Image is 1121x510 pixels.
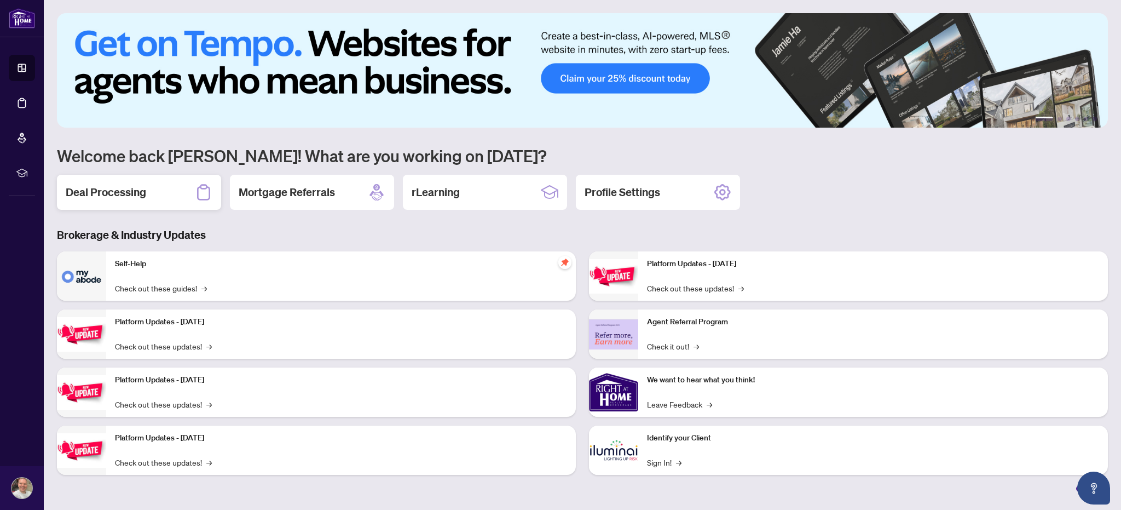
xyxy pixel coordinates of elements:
span: pushpin [558,256,571,269]
img: logo [9,8,35,28]
img: Platform Updates - July 21, 2025 [57,375,106,410]
span: → [707,398,712,410]
span: → [201,282,207,294]
h2: Profile Settings [585,185,660,200]
span: → [694,340,699,352]
span: → [206,340,212,352]
p: Agent Referral Program [647,316,1099,328]
a: Check out these updates!→ [115,398,212,410]
p: Identify your Client [647,432,1099,444]
img: Platform Updates - July 8, 2025 [57,433,106,468]
img: Profile Icon [11,478,32,498]
img: Agent Referral Program [589,319,638,349]
button: 3 [1066,117,1071,121]
button: Open asap [1077,472,1110,505]
p: Platform Updates - [DATE] [115,432,567,444]
h2: Deal Processing [66,185,146,200]
a: Sign In!→ [647,456,681,468]
a: Check out these updates!→ [647,282,744,294]
button: 2 [1058,117,1062,121]
a: Leave Feedback→ [647,398,712,410]
p: Platform Updates - [DATE] [647,258,1099,270]
p: We want to hear what you think! [647,374,1099,386]
a: Check it out!→ [647,340,699,352]
p: Platform Updates - [DATE] [115,374,567,386]
a: Check out these updates!→ [115,340,212,352]
button: 4 [1075,117,1079,121]
h2: Mortgage Referrals [239,185,335,200]
h3: Brokerage & Industry Updates [57,227,1108,243]
h2: rLearning [412,185,460,200]
span: → [676,456,681,468]
span: → [206,456,212,468]
img: We want to hear what you think! [589,368,638,417]
img: Platform Updates - June 23, 2025 [589,259,638,294]
h1: Welcome back [PERSON_NAME]! What are you working on [DATE]? [57,145,1108,166]
button: 1 [1036,117,1053,121]
span: → [206,398,212,410]
a: Check out these updates!→ [115,456,212,468]
button: 5 [1084,117,1088,121]
img: Identify your Client [589,426,638,475]
img: Slide 0 [57,13,1108,128]
span: → [738,282,744,294]
p: Self-Help [115,258,567,270]
a: Check out these guides!→ [115,282,207,294]
button: 6 [1093,117,1097,121]
p: Platform Updates - [DATE] [115,316,567,328]
img: Self-Help [57,251,106,301]
img: Platform Updates - September 16, 2025 [57,317,106,352]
